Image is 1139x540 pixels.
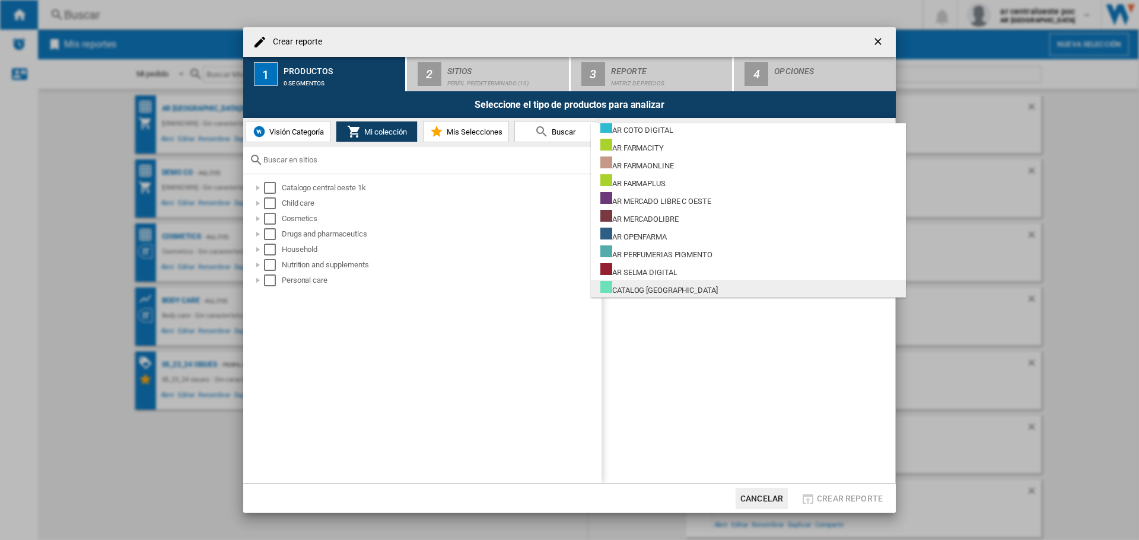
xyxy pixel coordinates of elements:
[600,263,677,278] div: AR SELMA DIGITAL
[600,156,674,171] div: AR FARMAONLINE
[600,228,667,242] div: AR OPENFARMA
[600,210,679,225] div: AR MERCADOLIBRE
[600,192,711,207] div: AR MERCADO LIBRE C OESTE
[600,174,666,189] div: AR FARMAPLUS
[600,139,664,154] div: AR FARMACITY
[600,245,712,260] div: AR PERFUMERIAS PIGMENTO
[600,281,718,296] div: CATALOG [GEOGRAPHIC_DATA]
[600,121,673,136] div: AR COTO DIGITAL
